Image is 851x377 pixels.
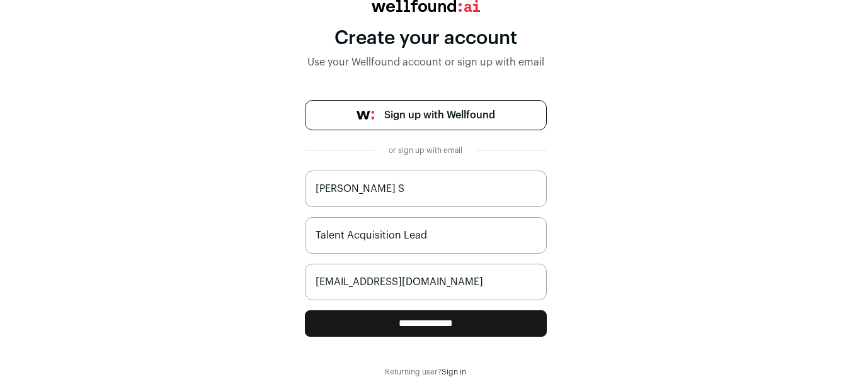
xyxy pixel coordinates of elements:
input: Jane Smith [305,171,547,207]
a: Sign in [442,368,466,376]
div: Create your account [305,27,547,50]
div: Use your Wellfound account or sign up with email [305,55,547,70]
span: Sign up with Wellfound [384,108,495,123]
input: name@work-email.com [305,264,547,300]
input: Job Title (i.e. CEO, Recruiter) [305,217,547,254]
div: Returning user? [305,367,547,377]
img: wellfound-symbol-flush-black-fb3c872781a75f747ccb3a119075da62bfe97bd399995f84a933054e44a575c4.png [357,111,374,120]
div: or sign up with email [386,145,466,155]
a: Sign up with Wellfound [305,100,547,130]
